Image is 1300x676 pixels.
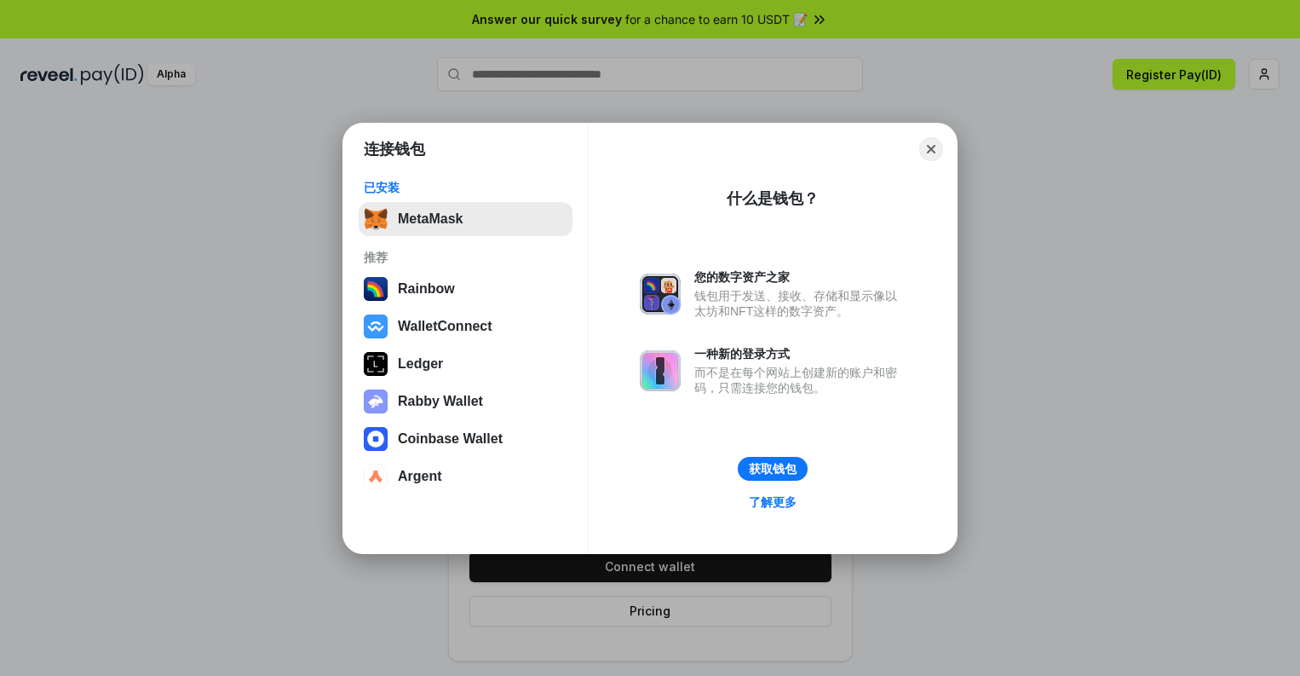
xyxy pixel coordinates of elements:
a: 了解更多 [739,491,807,513]
div: 而不是在每个网站上创建新的账户和密码，只需连接您的钱包。 [694,365,906,396]
h1: 连接钱包 [364,139,425,159]
button: Rainbow [359,272,572,306]
div: 什么是钱包？ [727,188,819,209]
div: 已安装 [364,180,567,195]
button: MetaMask [359,202,572,236]
div: Argent [398,469,442,484]
img: svg+xml,%3Csvg%20xmlns%3D%22http%3A%2F%2Fwww.w3.org%2F2000%2Fsvg%22%20width%3D%2228%22%20height%3... [364,352,388,376]
div: 您的数字资产之家 [694,269,906,285]
button: Coinbase Wallet [359,422,572,456]
img: svg+xml,%3Csvg%20fill%3D%22none%22%20height%3D%2233%22%20viewBox%3D%220%200%2035%2033%22%20width%... [364,207,388,231]
img: svg+xml,%3Csvg%20width%3D%2228%22%20height%3D%2228%22%20viewBox%3D%220%200%2028%2028%22%20fill%3D... [364,315,388,338]
div: 了解更多 [749,494,797,510]
div: 推荐 [364,250,567,265]
div: MetaMask [398,211,463,227]
div: Coinbase Wallet [398,431,503,447]
button: Rabby Wallet [359,384,572,419]
button: Close [919,137,943,161]
img: svg+xml,%3Csvg%20width%3D%2228%22%20height%3D%2228%22%20viewBox%3D%220%200%2028%2028%22%20fill%3D... [364,427,388,451]
button: 获取钱包 [738,457,808,481]
div: 一种新的登录方式 [694,346,906,361]
div: 钱包用于发送、接收、存储和显示像以太坊和NFT这样的数字资产。 [694,288,906,319]
img: svg+xml,%3Csvg%20width%3D%2228%22%20height%3D%2228%22%20viewBox%3D%220%200%2028%2028%22%20fill%3D... [364,465,388,488]
img: svg+xml,%3Csvg%20xmlns%3D%22http%3A%2F%2Fwww.w3.org%2F2000%2Fsvg%22%20fill%3D%22none%22%20viewBox... [640,350,681,391]
button: WalletConnect [359,309,572,344]
img: svg+xml,%3Csvg%20xmlns%3D%22http%3A%2F%2Fwww.w3.org%2F2000%2Fsvg%22%20fill%3D%22none%22%20viewBox... [364,390,388,413]
div: Rainbow [398,281,455,297]
button: Ledger [359,347,572,381]
div: 获取钱包 [749,461,797,477]
div: WalletConnect [398,319,492,334]
img: svg+xml,%3Csvg%20xmlns%3D%22http%3A%2F%2Fwww.w3.org%2F2000%2Fsvg%22%20fill%3D%22none%22%20viewBox... [640,274,681,315]
img: svg+xml,%3Csvg%20width%3D%22120%22%20height%3D%22120%22%20viewBox%3D%220%200%20120%20120%22%20fil... [364,277,388,301]
div: Ledger [398,356,443,372]
div: Rabby Wallet [398,394,483,409]
button: Argent [359,459,572,494]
